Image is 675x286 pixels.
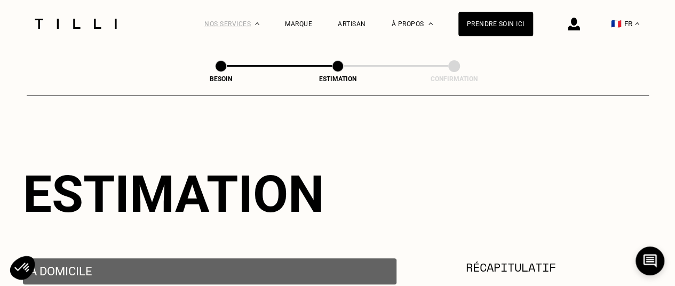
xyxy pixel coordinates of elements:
img: Logo du service de couturière Tilli [31,19,121,29]
div: Estimation [23,164,653,224]
a: Prendre soin ici [458,12,533,36]
div: Besoin [168,75,274,83]
img: icône connexion [568,18,580,30]
img: Menu déroulant à propos [428,22,433,25]
span: 🇫🇷 [611,19,622,29]
img: menu déroulant [635,22,639,25]
div: Confirmation [401,75,507,83]
div: Estimation [284,75,391,83]
section: Récapitulatif [466,258,653,276]
p: À domicile [29,265,390,278]
a: Artisan [338,20,366,28]
img: Menu déroulant [255,22,259,25]
a: Marque [285,20,312,28]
